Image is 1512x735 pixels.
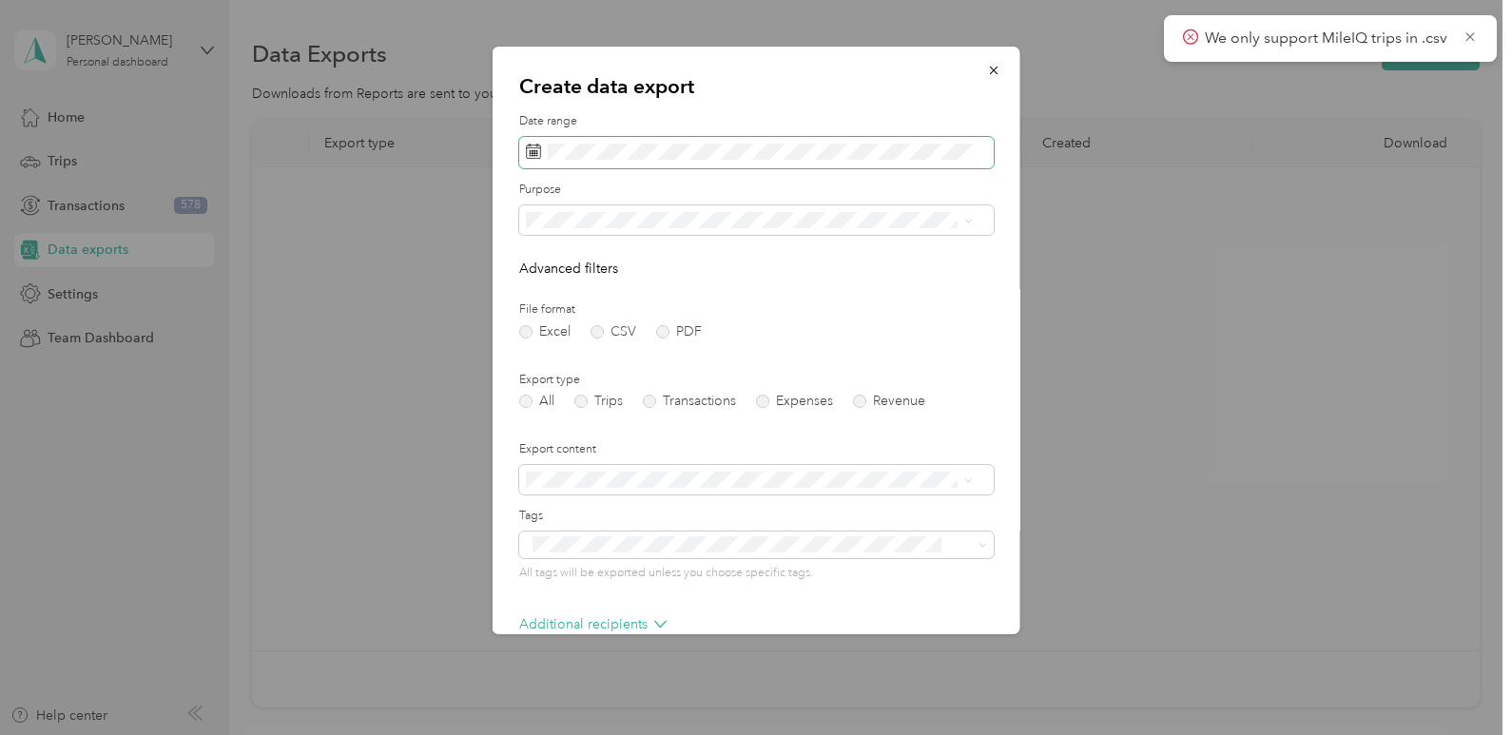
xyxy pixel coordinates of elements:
label: Date range [519,113,994,130]
p: Advanced filters [519,259,994,279]
p: Create data export [519,73,994,100]
p: We only support MileIQ trips in .csv [1205,27,1448,50]
label: Excel [519,325,571,338]
label: Export content [519,441,994,458]
label: File format [519,301,994,319]
label: Purpose [519,182,994,199]
p: All tags will be exported unless you choose specific tags. [519,565,994,582]
label: Tags [519,508,994,525]
label: PDF [656,325,702,338]
label: Revenue [853,395,925,408]
label: All [519,395,554,408]
label: Export type [519,372,994,389]
label: CSV [591,325,636,338]
label: Trips [574,395,623,408]
p: Additional recipients [519,614,667,634]
label: Transactions [643,395,736,408]
label: Expenses [756,395,833,408]
iframe: Everlance-gr Chat Button Frame [1405,629,1512,735]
